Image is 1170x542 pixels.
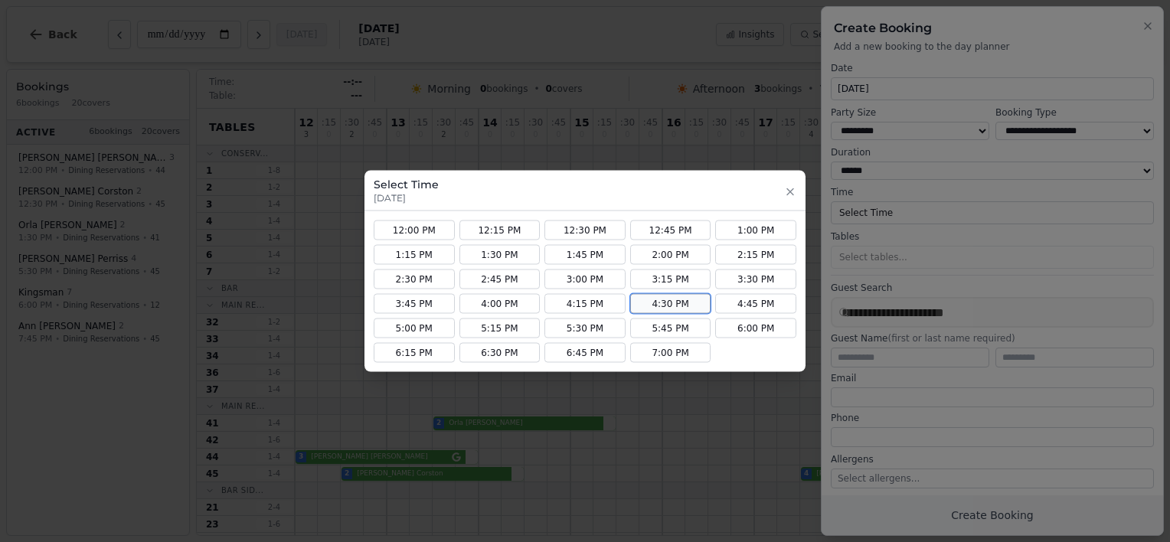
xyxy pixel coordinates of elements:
button: 3:45 PM [374,294,455,314]
button: 1:30 PM [459,245,541,265]
button: 12:15 PM [459,220,541,240]
button: 4:00 PM [459,294,541,314]
button: 5:15 PM [459,318,541,338]
button: 4:15 PM [544,294,626,314]
button: 3:30 PM [715,269,796,289]
button: 1:00 PM [715,220,796,240]
button: 12:30 PM [544,220,626,240]
button: 12:45 PM [630,220,711,240]
button: 7:00 PM [630,343,711,363]
button: 12:00 PM [374,220,455,240]
button: 2:45 PM [459,269,541,289]
button: 1:15 PM [374,245,455,265]
button: 2:15 PM [715,245,796,265]
h3: Select Time [374,177,439,192]
button: 6:15 PM [374,343,455,363]
button: 3:15 PM [630,269,711,289]
button: 5:30 PM [544,318,626,338]
button: 2:00 PM [630,245,711,265]
button: 3:00 PM [544,269,626,289]
p: [DATE] [374,192,439,204]
button: 4:30 PM [630,294,711,314]
button: 4:45 PM [715,294,796,314]
button: 6:30 PM [459,343,541,363]
button: 2:30 PM [374,269,455,289]
button: 1:45 PM [544,245,626,265]
button: 6:00 PM [715,318,796,338]
button: 5:00 PM [374,318,455,338]
button: 6:45 PM [544,343,626,363]
button: 5:45 PM [630,318,711,338]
